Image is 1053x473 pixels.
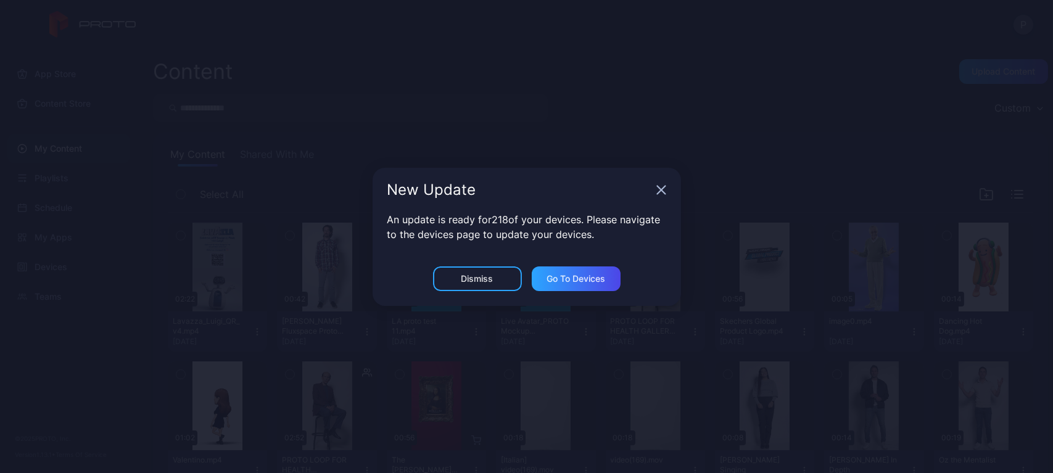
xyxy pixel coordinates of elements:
[547,274,605,284] div: Go to devices
[532,266,621,291] button: Go to devices
[433,266,522,291] button: Dismiss
[387,183,651,197] div: New Update
[461,274,493,284] div: Dismiss
[387,212,666,242] p: An update is ready for 218 of your devices. Please navigate to the devices page to update your de...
